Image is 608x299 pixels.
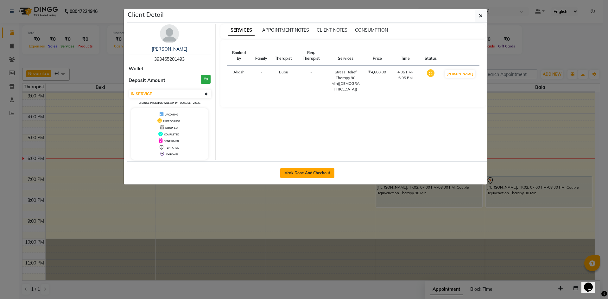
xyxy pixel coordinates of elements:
a: [PERSON_NAME] [152,46,187,52]
img: avatar [160,24,179,43]
div: Stress Relief Therapy 90 Min([DEMOGRAPHIC_DATA]) [330,69,361,92]
button: Mark Done And Checkout [280,168,334,178]
th: Services [326,46,364,65]
span: CONSUMPTION [355,27,388,33]
span: Wallet [129,65,143,72]
th: Price [364,46,390,65]
small: Change in status will apply to all services. [139,101,200,104]
th: Family [251,46,271,65]
h5: Client Detail [128,10,164,19]
h3: ₹0 [201,75,211,84]
th: Time [390,46,421,65]
div: ₹4,600.00 [368,69,386,75]
th: Status [421,46,440,65]
span: APPOINTMENT NOTES [262,27,309,33]
span: TENTATIVE [165,146,179,149]
td: 4:35 PM-6:05 PM [390,65,421,96]
span: Bubu [279,70,288,74]
iframe: chat widget [581,274,602,293]
th: Therapist [271,46,296,65]
span: DROPPED [165,126,178,129]
th: Req. Therapist [296,46,326,65]
button: [PERSON_NAME] [445,70,475,78]
span: CLIENT NOTES [317,27,347,33]
span: UPCOMING [165,113,178,116]
span: SERVICES [228,25,255,36]
span: 393465201493 [154,56,185,62]
span: Deposit Amount [129,77,165,84]
td: - [296,65,326,96]
span: CHECK-IN [166,153,178,156]
th: Booked by [227,46,252,65]
span: COMPLETED [164,133,179,136]
td: Akash [227,65,252,96]
td: - [251,65,271,96]
span: CONFIRMED [164,140,179,143]
span: IN PROGRESS [163,120,180,123]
